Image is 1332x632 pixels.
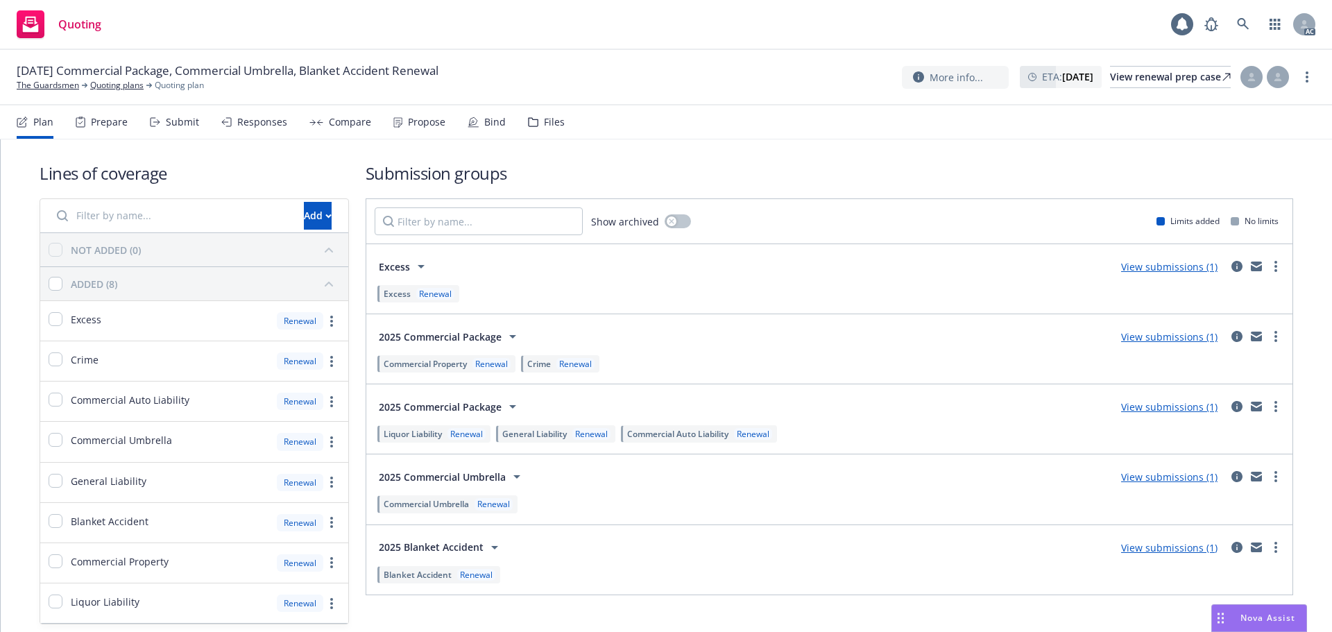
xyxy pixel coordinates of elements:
[71,277,117,291] div: ADDED (8)
[323,474,340,490] a: more
[1229,398,1245,415] a: circleInformation
[1267,398,1284,415] a: more
[1212,605,1229,631] div: Drag to move
[1229,539,1245,556] a: circleInformation
[1261,10,1289,38] a: Switch app
[1248,398,1265,415] a: mail
[49,202,296,230] input: Filter by name...
[277,312,323,330] div: Renewal
[71,554,169,569] span: Commercial Property
[58,19,101,30] span: Quoting
[375,253,434,280] button: Excess
[1042,69,1093,84] span: ETA :
[1231,215,1279,227] div: No limits
[457,569,495,581] div: Renewal
[323,595,340,612] a: more
[591,214,659,229] span: Show archived
[71,239,340,261] button: NOT ADDED (0)
[379,400,502,414] span: 2025 Commercial Package
[33,117,53,128] div: Plan
[375,393,525,420] button: 2025 Commercial Package
[1267,468,1284,485] a: more
[930,70,983,85] span: More info...
[71,273,340,295] button: ADDED (8)
[379,540,484,554] span: 2025 Blanket Accident
[90,79,144,92] a: Quoting plans
[475,498,513,510] div: Renewal
[17,62,438,79] span: [DATE] Commercial Package, Commercial Umbrella, Blanket Accident Renewal
[379,330,502,344] span: 2025 Commercial Package
[277,474,323,491] div: Renewal
[384,498,469,510] span: Commercial Umbrella
[1248,468,1265,485] a: mail
[71,393,189,407] span: Commercial Auto Liability
[1110,67,1231,87] div: View renewal prep case
[1240,612,1295,624] span: Nova Assist
[1229,468,1245,485] a: circleInformation
[1248,539,1265,556] a: mail
[71,433,172,447] span: Commercial Umbrella
[1121,330,1218,343] a: View submissions (1)
[277,554,323,572] div: Renewal
[472,358,511,370] div: Renewal
[1299,69,1315,85] a: more
[40,162,349,185] h1: Lines of coverage
[416,288,454,300] div: Renewal
[1121,260,1218,273] a: View submissions (1)
[384,428,442,440] span: Liquor Liability
[902,66,1009,89] button: More info...
[91,117,128,128] div: Prepare
[379,259,410,274] span: Excess
[366,162,1293,185] h1: Submission groups
[323,554,340,571] a: more
[1267,328,1284,345] a: more
[323,514,340,531] a: more
[1229,10,1257,38] a: Search
[1248,328,1265,345] a: mail
[1121,470,1218,484] a: View submissions (1)
[277,514,323,531] div: Renewal
[1248,258,1265,275] a: mail
[1211,604,1307,632] button: Nova Assist
[1197,10,1225,38] a: Report a Bug
[1156,215,1220,227] div: Limits added
[544,117,565,128] div: Files
[323,393,340,410] a: more
[627,428,728,440] span: Commercial Auto Liability
[734,428,772,440] div: Renewal
[237,117,287,128] div: Responses
[1229,328,1245,345] a: circleInformation
[384,569,452,581] span: Blanket Accident
[484,117,506,128] div: Bind
[71,312,101,327] span: Excess
[1267,539,1284,556] a: more
[304,202,332,230] button: Add
[379,470,506,484] span: 2025 Commercial Umbrella
[1229,258,1245,275] a: circleInformation
[375,533,507,561] button: 2025 Blanket Accident
[11,5,107,44] a: Quoting
[71,514,148,529] span: Blanket Accident
[375,463,529,490] button: 2025 Commercial Umbrella
[1267,258,1284,275] a: more
[1121,400,1218,413] a: View submissions (1)
[384,288,411,300] span: Excess
[304,203,332,229] div: Add
[556,358,595,370] div: Renewal
[1121,541,1218,554] a: View submissions (1)
[277,433,323,450] div: Renewal
[277,393,323,410] div: Renewal
[166,117,199,128] div: Submit
[527,358,551,370] span: Crime
[1062,70,1093,83] strong: [DATE]
[384,358,467,370] span: Commercial Property
[572,428,610,440] div: Renewal
[277,352,323,370] div: Renewal
[1110,66,1231,88] a: View renewal prep case
[71,595,139,609] span: Liquor Liability
[323,353,340,370] a: more
[323,434,340,450] a: more
[329,117,371,128] div: Compare
[155,79,204,92] span: Quoting plan
[375,207,583,235] input: Filter by name...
